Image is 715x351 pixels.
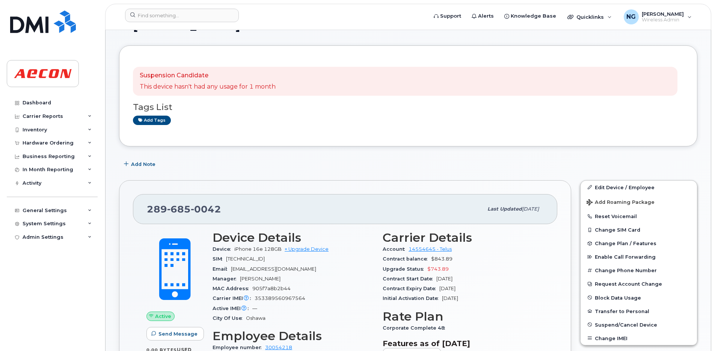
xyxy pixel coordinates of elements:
[213,286,252,291] span: MAC Address
[234,246,282,252] span: iPhone 16e 128GB
[191,203,221,215] span: 0042
[581,331,697,345] button: Change IMEI
[140,83,276,91] p: This device hasn't had any usage for 1 month
[581,237,697,250] button: Change Plan / Features
[119,158,162,171] button: Add Note
[255,295,305,301] span: 353389560967564
[146,327,204,340] button: Send Message
[466,9,499,24] a: Alerts
[581,318,697,331] button: Suspend/Cancel Device
[581,277,697,291] button: Request Account Change
[213,315,246,321] span: City Of Use
[383,266,427,272] span: Upgrade Status
[581,250,697,264] button: Enable Call Forwarding
[226,256,265,262] span: [TECHNICAL_ID]
[383,325,449,331] span: Corporate Complete 48
[487,206,522,212] span: Last updated
[252,286,291,291] span: 905f7a8b2b44
[383,231,544,244] h3: Carrier Details
[383,339,544,348] h3: Features as of [DATE]
[440,12,461,20] span: Support
[431,256,453,262] span: $843.89
[167,203,191,215] span: 685
[587,199,655,206] span: Add Roaming Package
[581,223,697,237] button: Change SIM Card
[383,276,436,282] span: Contract Start Date
[240,276,281,282] span: [PERSON_NAME]
[581,264,697,277] button: Change Phone Number
[383,246,409,252] span: Account
[213,345,265,350] span: Employee number
[428,9,466,24] a: Support
[522,206,539,212] span: [DATE]
[642,17,684,23] span: Wireless Admin
[595,241,656,246] span: Change Plan / Features
[439,286,456,291] span: [DATE]
[213,231,374,244] h3: Device Details
[478,12,494,20] span: Alerts
[511,12,556,20] span: Knowledge Base
[595,254,656,260] span: Enable Call Forwarding
[499,9,561,24] a: Knowledge Base
[125,9,239,22] input: Find something...
[409,246,452,252] a: 14554645 - Telus
[133,116,171,125] a: Add tags
[131,161,155,168] span: Add Note
[213,329,374,343] h3: Employee Details
[213,266,231,272] span: Email
[581,291,697,304] button: Block Data Usage
[285,246,329,252] a: + Upgrade Device
[213,295,255,301] span: Carrier IMEI
[383,295,442,301] span: Initial Activation Date
[213,276,240,282] span: Manager
[383,310,544,323] h3: Rate Plan
[581,304,697,318] button: Transfer to Personal
[213,306,252,311] span: Active IMEI
[642,11,684,17] span: [PERSON_NAME]
[231,266,316,272] span: [EMAIL_ADDRESS][DOMAIN_NAME]
[626,12,636,21] span: NG
[158,330,198,337] span: Send Message
[383,256,431,262] span: Contract balance
[562,9,617,24] div: Quicklinks
[213,246,234,252] span: Device
[436,276,453,282] span: [DATE]
[133,102,683,112] h3: Tags List
[442,295,458,301] span: [DATE]
[576,14,604,20] span: Quicklinks
[383,286,439,291] span: Contract Expiry Date
[595,322,657,327] span: Suspend/Cancel Device
[581,181,697,194] a: Edit Device / Employee
[265,345,292,350] a: 30054218
[246,315,265,321] span: Oshawa
[581,209,697,223] button: Reset Voicemail
[155,313,171,320] span: Active
[213,256,226,262] span: SIM
[147,203,221,215] span: 289
[618,9,697,24] div: Nicole Guida
[427,266,449,272] span: $743.89
[252,306,257,311] span: —
[581,194,697,209] button: Add Roaming Package
[140,71,276,80] p: Suspension Candidate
